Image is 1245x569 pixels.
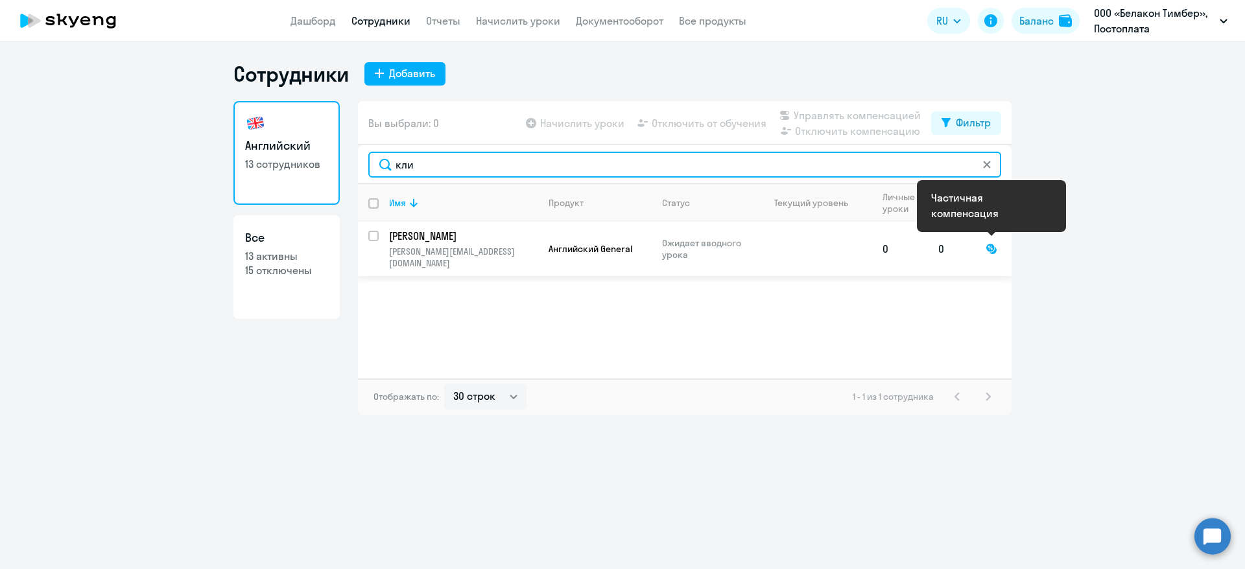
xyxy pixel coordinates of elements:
a: Отчеты [426,14,460,27]
a: [PERSON_NAME] [389,229,538,243]
div: Личные уроки [883,191,919,215]
p: Ожидает вводного урока [662,237,751,261]
div: Продукт [549,197,584,209]
span: Английский General [549,243,632,255]
p: 15 отключены [245,263,328,277]
button: Добавить [364,62,445,86]
a: Английский13 сотрудников [233,101,340,205]
div: Имя [389,197,406,209]
div: Статус [662,197,690,209]
button: ООО «Белакон Тимбер», Постоплата [1087,5,1234,36]
div: Продукт [549,197,651,209]
h3: Все [245,229,328,246]
span: 1 - 1 из 1 сотрудника [853,391,934,402]
button: Балансbalance [1012,8,1080,34]
a: Все13 активны15 отключены [233,215,340,319]
h3: Английский [245,137,328,154]
a: Документооборот [576,14,663,27]
div: Фильтр [956,115,991,130]
p: 13 сотрудников [245,157,328,171]
p: [PERSON_NAME] [389,229,536,243]
span: RU [936,13,948,29]
div: Текущий уровень [762,197,871,209]
div: Баланс [1019,13,1054,29]
a: Начислить уроки [476,14,560,27]
span: Отображать по: [373,391,439,402]
div: Имя [389,197,538,209]
img: balance [1059,14,1072,27]
div: Личные уроки [883,191,927,215]
a: Сотрудники [351,14,410,27]
p: [PERSON_NAME][EMAIL_ADDRESS][DOMAIN_NAME] [389,246,538,269]
p: 13 активны [245,249,328,263]
input: Поиск по имени, email, продукту или статусу [368,152,1001,178]
a: Дашборд [290,14,336,27]
p: ООО «Белакон Тимбер», Постоплата [1094,5,1215,36]
h1: Сотрудники [233,61,349,87]
span: Вы выбрали: 0 [368,115,439,131]
td: 0 [928,222,975,276]
a: Все продукты [679,14,746,27]
img: english [245,113,266,134]
td: 0 [872,222,928,276]
button: RU [927,8,970,34]
button: Фильтр [931,111,1001,135]
div: Статус [662,197,751,209]
div: Частичная компенсация [931,190,1052,221]
div: Добавить [389,65,435,81]
div: Текущий уровень [774,197,848,209]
